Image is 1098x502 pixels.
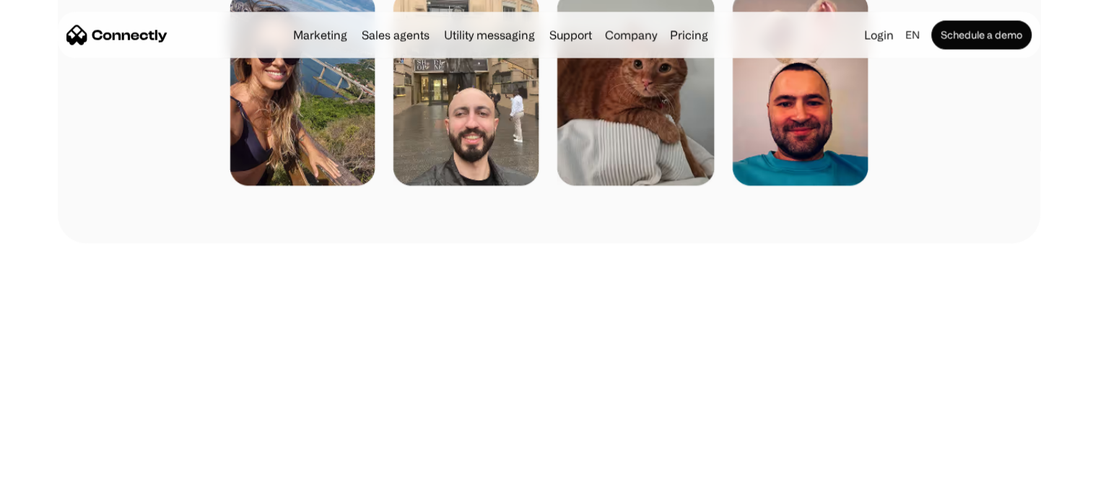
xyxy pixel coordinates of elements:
[905,25,920,45] div: en
[14,475,87,497] aside: Language selected: English
[29,477,87,497] ul: Language list
[601,25,661,45] div: Company
[664,29,714,40] a: Pricing
[899,25,928,45] div: en
[356,29,435,40] a: Sales agents
[287,29,353,40] a: Marketing
[544,29,598,40] a: Support
[931,20,1032,49] a: Schedule a demo
[858,25,899,45] a: Login
[438,29,541,40] a: Utility messaging
[66,24,167,45] a: home
[605,25,657,45] div: Company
